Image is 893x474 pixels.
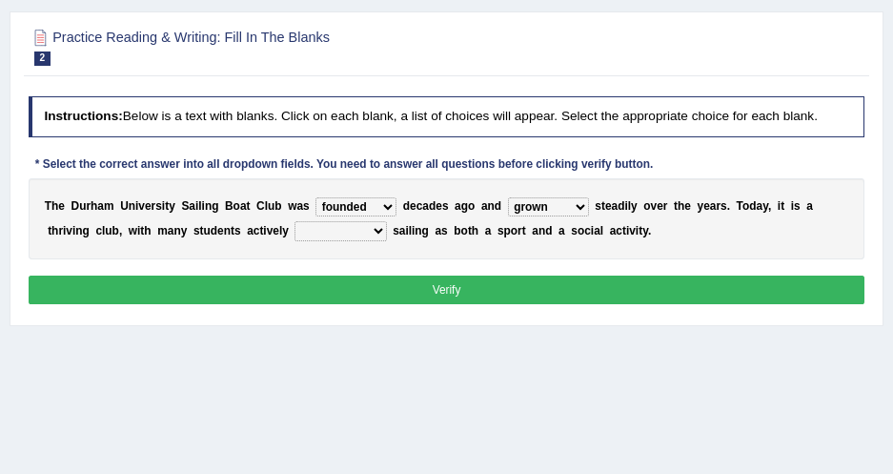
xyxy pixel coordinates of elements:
b: T [737,199,742,213]
b: b [274,199,281,213]
b: a [610,224,617,237]
b: l [198,199,201,213]
b: y [631,199,638,213]
b: v [629,224,636,237]
b: , [768,199,771,213]
b: c [254,224,260,237]
b: y [698,199,704,213]
b: e [410,199,416,213]
b: n [75,224,82,237]
b: v [138,199,145,213]
b: r [58,224,63,237]
b: a [168,224,174,237]
b: d [495,199,501,213]
b: l [279,224,282,237]
b: c [616,224,622,237]
b: e [684,199,691,213]
b: w [288,199,296,213]
b: n [129,199,135,213]
b: r [518,224,522,237]
b: i [405,224,408,237]
b: t [140,224,144,237]
b: o [643,199,650,213]
b: l [102,224,105,237]
b: b [454,224,460,237]
b: t [468,224,472,237]
b: y [642,224,648,237]
b: s [720,199,727,213]
b: u [268,199,274,213]
b: a [247,224,254,237]
b: n [205,199,212,213]
b: i [626,224,629,237]
b: a [296,199,303,213]
b: s [571,224,578,237]
b: v [651,199,658,213]
b: s [595,199,601,213]
b: o [233,199,240,213]
b: . [727,199,730,213]
b: m [157,224,168,237]
b: i [412,224,415,237]
b: p [504,224,511,237]
b: v [66,224,72,237]
b: t [522,224,526,237]
b: C [256,199,265,213]
b: u [79,199,86,213]
b: a [435,224,441,237]
h4: Below is a text with blanks. Click on each blank, a list of choices will appear. Select the appro... [29,96,865,136]
b: s [234,224,241,237]
b: i [636,224,639,237]
b: t [165,199,169,213]
b: a [97,199,104,213]
b: e [605,199,612,213]
b: i [137,224,140,237]
b: t [674,199,678,213]
b: w [129,224,137,237]
b: e [217,224,224,237]
span: 2 [34,52,51,66]
b: t [200,224,204,237]
b: v [267,224,274,237]
button: Verify [29,276,865,303]
b: r [86,199,91,213]
b: a [455,199,461,213]
b: t [601,199,605,213]
b: g [422,224,429,237]
b: i [195,199,198,213]
b: e [657,199,663,213]
b: r [716,199,720,213]
div: * Select the correct answer into all dropdown fields. You need to answer all questions before cli... [29,157,660,175]
b: t [231,224,234,237]
b: i [162,199,165,213]
b: e [58,199,65,213]
b: a [240,199,247,213]
b: B [225,199,233,213]
h2: Practice Reading & Writing: Fill In The Blanks [29,26,547,66]
b: y [169,199,175,213]
b: s [497,224,504,237]
b: i [791,199,794,213]
b: g [212,199,218,213]
b: n [173,224,180,237]
b: g [461,199,468,213]
b: a [612,199,619,213]
b: a [532,224,538,237]
b: c [584,224,591,237]
b: i [778,199,781,213]
b: a [422,199,429,213]
b: h [51,224,58,237]
b: i [135,199,138,213]
b: t [48,224,51,237]
b: t [247,199,251,213]
b: n [538,224,545,237]
b: i [72,224,75,237]
b: Instructions: [44,109,122,123]
b: a [806,199,813,213]
b: c [95,224,102,237]
b: n [488,199,495,213]
b: a [481,199,488,213]
b: a [710,199,717,213]
b: D [71,199,80,213]
b: . [648,224,651,237]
